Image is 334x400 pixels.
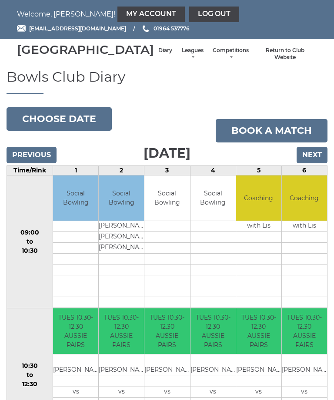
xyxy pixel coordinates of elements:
[216,119,327,142] a: Book a match
[99,308,144,354] td: TUES 10.30-12.30 AUSSIE PAIRS
[282,175,327,221] td: Coaching
[99,243,144,254] td: [PERSON_NAME]
[282,221,327,232] td: with Lis
[53,365,98,376] td: [PERSON_NAME]
[143,25,149,32] img: Phone us
[17,25,26,32] img: Email
[144,308,190,354] td: TUES 10.30-12.30 AUSSIE PAIRS
[99,221,144,232] td: [PERSON_NAME]
[213,47,249,61] a: Competitions
[144,365,190,376] td: [PERSON_NAME]
[99,387,144,397] td: vs
[17,7,317,22] nav: Welcome, [PERSON_NAME]!
[236,308,281,354] td: TUES 10.30-12.30 AUSSIE PAIRS
[181,47,204,61] a: Leagues
[236,221,281,232] td: with Lis
[99,232,144,243] td: [PERSON_NAME]
[190,365,236,376] td: [PERSON_NAME]
[117,7,185,22] a: My Account
[297,147,327,163] input: Next
[236,387,281,397] td: vs
[236,175,281,221] td: Coaching
[190,165,236,175] td: 4
[7,147,57,163] input: Previous
[236,165,281,175] td: 5
[257,47,313,61] a: Return to Club Website
[189,7,239,22] a: Log out
[99,365,144,376] td: [PERSON_NAME]
[236,365,281,376] td: [PERSON_NAME]
[7,175,53,308] td: 09:00 to 10:30
[282,365,327,376] td: [PERSON_NAME]
[17,24,126,33] a: Email [EMAIL_ADDRESS][DOMAIN_NAME]
[99,165,144,175] td: 2
[144,165,190,175] td: 3
[144,175,190,221] td: Social Bowling
[144,387,190,397] td: vs
[281,165,327,175] td: 6
[29,25,126,32] span: [EMAIL_ADDRESS][DOMAIN_NAME]
[99,175,144,221] td: Social Bowling
[7,69,327,94] h1: Bowls Club Diary
[282,387,327,397] td: vs
[190,308,236,354] td: TUES 10.30-12.30 AUSSIE PAIRS
[53,165,99,175] td: 1
[190,387,236,397] td: vs
[154,25,190,32] span: 01964 537776
[190,175,236,221] td: Social Bowling
[17,43,154,56] div: [GEOGRAPHIC_DATA]
[53,387,98,397] td: vs
[141,24,190,33] a: Phone us 01964 537776
[282,308,327,354] td: TUES 10.30-12.30 AUSSIE PAIRS
[7,107,112,131] button: Choose date
[7,165,53,175] td: Time/Rink
[158,47,172,54] a: Diary
[53,308,98,354] td: TUES 10.30-12.30 AUSSIE PAIRS
[53,175,98,221] td: Social Bowling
